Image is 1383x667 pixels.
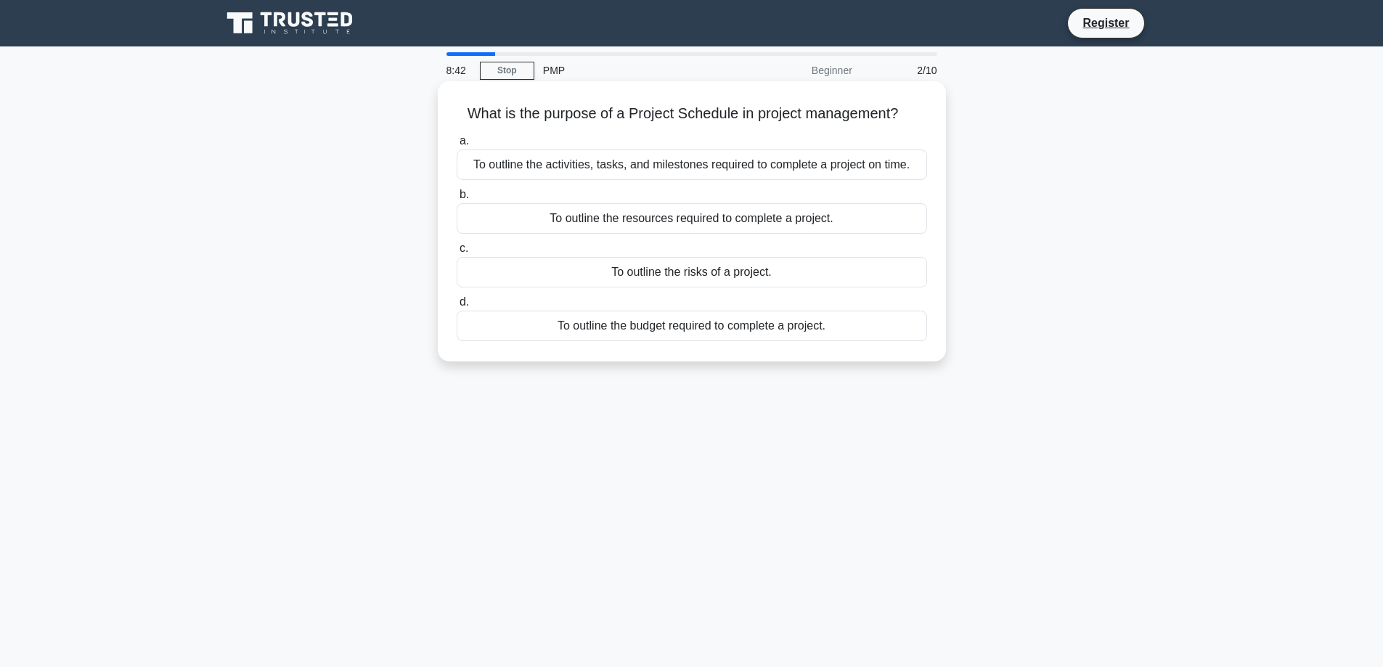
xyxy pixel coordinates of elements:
[861,56,946,85] div: 2/10
[480,62,534,80] a: Stop
[460,134,469,147] span: a.
[460,242,468,254] span: c.
[457,311,927,341] div: To outline the budget required to complete a project.
[460,295,469,308] span: d.
[460,188,469,200] span: b.
[534,56,734,85] div: PMP
[455,105,929,123] h5: What is the purpose of a Project Schedule in project management?
[457,203,927,234] div: To outline the resources required to complete a project.
[457,257,927,287] div: To outline the risks of a project.
[734,56,861,85] div: Beginner
[438,56,480,85] div: 8:42
[1074,14,1138,32] a: Register
[457,150,927,180] div: To outline the activities, tasks, and milestones required to complete a project on time.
